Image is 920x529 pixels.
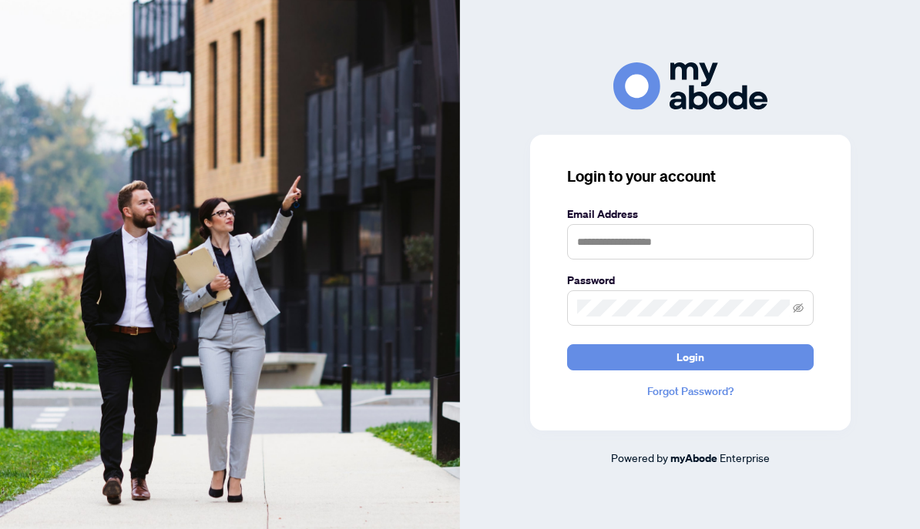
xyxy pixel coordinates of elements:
label: Email Address [567,206,814,223]
button: Login [567,344,814,370]
h3: Login to your account [567,166,814,187]
a: myAbode [670,450,717,467]
a: Forgot Password? [567,383,814,400]
span: Enterprise [720,450,770,464]
span: eye-invisible [793,303,804,313]
label: Password [567,272,814,289]
img: ma-logo [613,62,767,109]
span: Login [677,345,704,370]
span: Powered by [611,450,668,464]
